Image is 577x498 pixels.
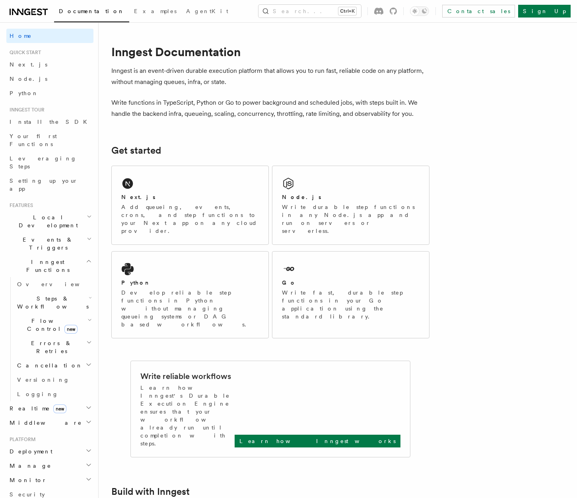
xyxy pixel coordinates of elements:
[235,435,400,447] a: Learn how Inngest works
[53,404,66,413] span: new
[134,8,177,14] span: Examples
[14,339,86,355] span: Errors & Retries
[14,387,93,401] a: Logging
[121,279,151,287] h2: Python
[10,76,47,82] span: Node.js
[6,57,93,72] a: Next.js
[6,255,93,277] button: Inngest Functions
[6,462,51,470] span: Manage
[6,416,93,430] button: Middleware
[6,86,93,100] a: Python
[6,419,82,427] span: Middleware
[6,473,93,487] button: Monitor
[258,5,361,18] button: Search...Ctrl+K
[338,7,356,15] kbd: Ctrl+K
[410,6,429,16] button: Toggle dark mode
[14,373,93,387] a: Versioning
[14,336,93,358] button: Errors & Retries
[14,358,93,373] button: Cancellation
[10,90,39,96] span: Python
[10,491,45,498] span: Security
[129,2,181,21] a: Examples
[14,291,93,314] button: Steps & Workflows
[14,361,83,369] span: Cancellation
[111,145,161,156] a: Get started
[10,178,78,192] span: Setting up your app
[6,29,93,43] a: Home
[6,258,86,274] span: Inngest Functions
[6,49,41,56] span: Quick start
[10,32,32,40] span: Home
[6,236,87,252] span: Events & Triggers
[111,97,429,119] p: Write functions in TypeScript, Python or Go to power background and scheduled jobs, with steps bu...
[64,325,78,334] span: new
[6,151,93,174] a: Leveraging Steps
[111,251,269,338] a: PythonDevelop reliable step functions in Python without managing queueing systems or DAG based wo...
[6,107,45,113] span: Inngest tour
[17,281,99,287] span: Overview
[282,289,420,320] p: Write fast, durable step functions in your Go application using the standard library.
[10,119,92,125] span: Install the SDK
[6,404,66,412] span: Realtime
[10,155,77,170] span: Leveraging Steps
[6,232,93,255] button: Events & Triggers
[10,61,47,68] span: Next.js
[518,5,571,18] a: Sign Up
[282,203,420,235] p: Write durable step functions in any Node.js app and run on servers or serverless.
[6,210,93,232] button: Local Development
[272,166,429,245] a: Node.jsWrite durable step functions in any Node.js app and run on servers or serverless.
[6,459,93,473] button: Manage
[14,314,93,336] button: Flow Controlnew
[111,65,429,88] p: Inngest is an event-driven durable execution platform that allows you to run fast, reliable code ...
[6,401,93,416] button: Realtimenew
[181,2,233,21] a: AgentKit
[282,193,321,201] h2: Node.js
[6,129,93,151] a: Your first Functions
[54,2,129,22] a: Documentation
[17,391,58,397] span: Logging
[14,277,93,291] a: Overview
[121,203,259,235] p: Add queueing, events, crons, and step functions to your Next app on any cloud provider.
[111,166,269,245] a: Next.jsAdd queueing, events, crons, and step functions to your Next app on any cloud provider.
[59,8,124,14] span: Documentation
[10,133,57,147] span: Your first Functions
[121,289,259,328] p: Develop reliable step functions in Python without managing queueing systems or DAG based workflows.
[6,174,93,196] a: Setting up your app
[6,72,93,86] a: Node.js
[121,193,155,201] h2: Next.js
[140,371,231,382] h2: Write reliable workflows
[6,476,47,484] span: Monitor
[6,213,87,229] span: Local Development
[6,447,52,455] span: Deployment
[186,8,228,14] span: AgentKit
[6,202,33,209] span: Features
[14,295,89,311] span: Steps & Workflows
[14,317,87,333] span: Flow Control
[239,437,396,445] p: Learn how Inngest works
[17,377,70,383] span: Versioning
[6,436,36,443] span: Platform
[111,486,190,497] a: Build with Inngest
[140,384,235,447] p: Learn how Inngest's Durable Execution Engine ensures that your workflow already run until complet...
[6,115,93,129] a: Install the SDK
[6,444,93,459] button: Deployment
[6,277,93,401] div: Inngest Functions
[282,279,296,287] h2: Go
[442,5,515,18] a: Contact sales
[111,45,429,59] h1: Inngest Documentation
[272,251,429,338] a: GoWrite fast, durable step functions in your Go application using the standard library.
